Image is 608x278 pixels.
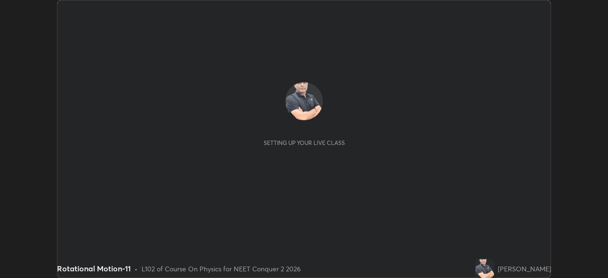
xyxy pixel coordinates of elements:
[285,82,323,120] img: 2cedd6bda10141d99be5a37104ce2ff3.png
[57,263,131,274] div: Rotational Motion-11
[475,259,494,278] img: 2cedd6bda10141d99be5a37104ce2ff3.png
[134,264,138,274] div: •
[264,139,345,146] div: Setting up your live class
[498,264,551,274] div: [PERSON_NAME]
[142,264,301,274] div: L102 of Course On Physics for NEET Conquer 2 2026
